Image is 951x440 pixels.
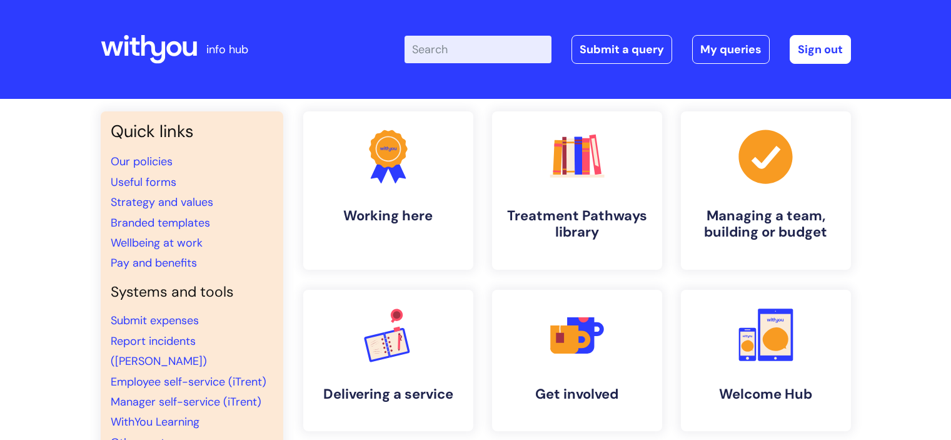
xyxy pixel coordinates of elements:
[111,154,173,169] a: Our policies
[206,39,248,59] p: info hub
[111,215,210,230] a: Branded templates
[303,290,473,431] a: Delivering a service
[492,111,662,270] a: Treatment Pathways library
[790,35,851,64] a: Sign out
[303,111,473,270] a: Working here
[492,290,662,431] a: Get involved
[111,175,176,190] a: Useful forms
[681,290,851,431] a: Welcome Hub
[111,284,273,301] h4: Systems and tools
[111,235,203,250] a: Wellbeing at work
[692,35,770,64] a: My queries
[571,35,672,64] a: Submit a query
[502,386,652,402] h4: Get involved
[313,386,463,402] h4: Delivering a service
[111,374,266,389] a: Employee self-service (iTrent)
[111,394,261,409] a: Manager self-service (iTrent)
[111,121,273,141] h3: Quick links
[681,111,851,270] a: Managing a team, building or budget
[111,334,207,369] a: Report incidents ([PERSON_NAME])
[691,386,841,402] h4: Welcome Hub
[502,208,652,241] h4: Treatment Pathways library
[111,195,213,210] a: Strategy and values
[405,36,551,63] input: Search
[313,208,463,224] h4: Working here
[691,208,841,241] h4: Managing a team, building or budget
[405,35,851,64] div: | -
[111,313,199,328] a: Submit expenses
[111,414,199,429] a: WithYou Learning
[111,255,197,270] a: Pay and benefits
